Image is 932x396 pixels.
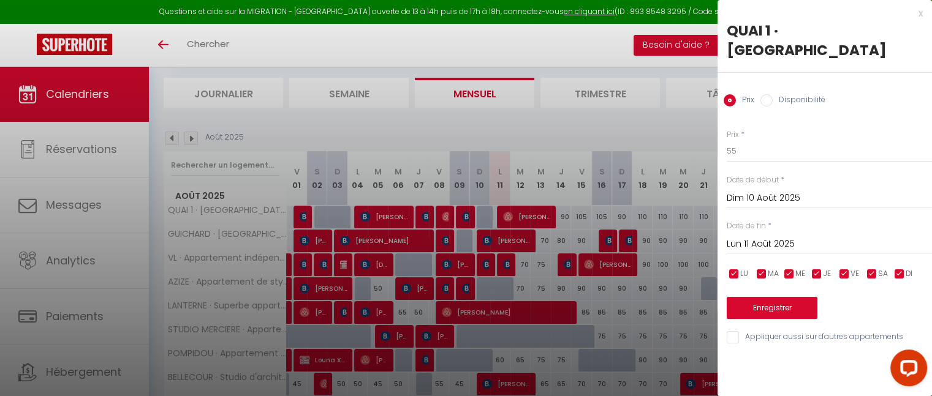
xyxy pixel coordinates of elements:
div: QUAI 1 · [GEOGRAPHIC_DATA] [727,21,923,60]
label: Prix [736,94,754,108]
span: MA [768,268,779,280]
span: SA [878,268,888,280]
button: Enregistrer [727,297,817,319]
label: Date de début [727,174,779,186]
label: Prix [727,129,739,141]
span: JE [823,268,831,280]
div: x [718,6,923,21]
span: LU [740,268,748,280]
label: Disponibilité [773,94,825,108]
label: Date de fin [727,220,766,232]
iframe: LiveChat chat widget [881,345,932,396]
span: DI [906,268,912,280]
span: VE [851,268,859,280]
span: ME [795,268,805,280]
